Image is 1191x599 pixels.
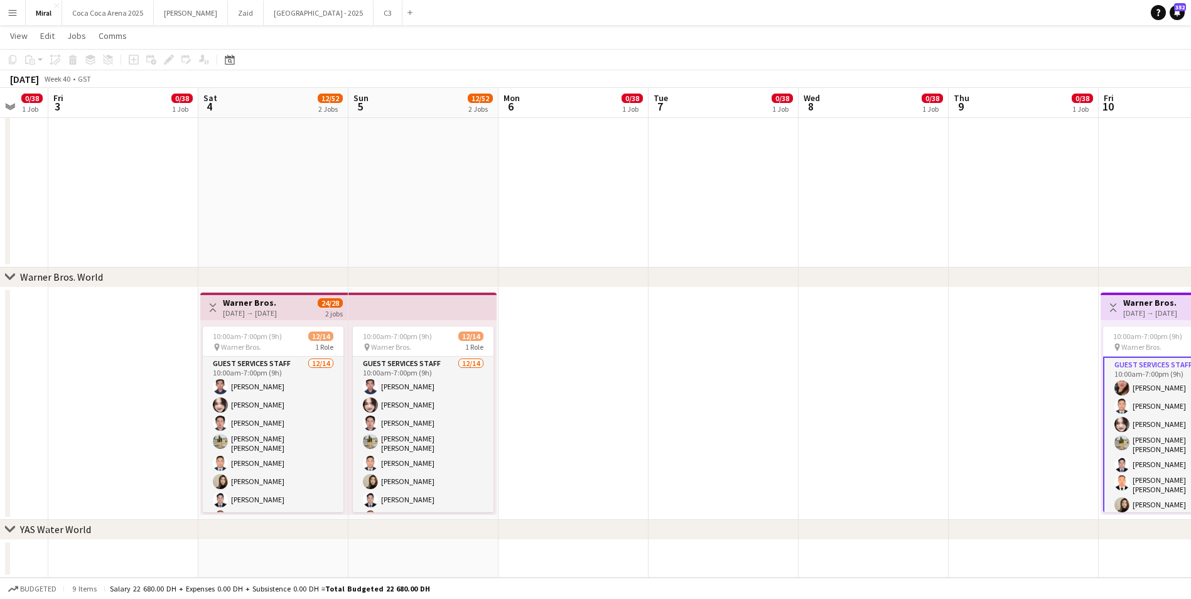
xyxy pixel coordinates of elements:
span: 352 [1174,3,1186,11]
span: View [10,30,28,41]
span: Jobs [67,30,86,41]
div: [DATE] [10,73,39,85]
div: Salary 22 680.00 DH + Expenses 0.00 DH + Subsistence 0.00 DH = [110,584,430,593]
div: Warner Bros. World [20,271,103,283]
button: Budgeted [6,582,58,596]
span: 9 items [69,584,99,593]
span: Edit [40,30,55,41]
a: 352 [1170,5,1185,20]
button: Miral [26,1,62,25]
a: Jobs [62,28,91,44]
span: Week 40 [41,74,73,84]
button: [GEOGRAPHIC_DATA] - 2025 [264,1,374,25]
button: Coca Coca Arena 2025 [62,1,154,25]
span: Budgeted [20,585,57,593]
a: Comms [94,28,132,44]
span: Comms [99,30,127,41]
a: View [5,28,33,44]
button: C3 [374,1,402,25]
span: Total Budgeted 22 680.00 DH [325,584,430,593]
div: GST [78,74,91,84]
div: YAS Water World [20,523,91,536]
a: Edit [35,28,60,44]
button: [PERSON_NAME] [154,1,228,25]
button: Zaid [228,1,264,25]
